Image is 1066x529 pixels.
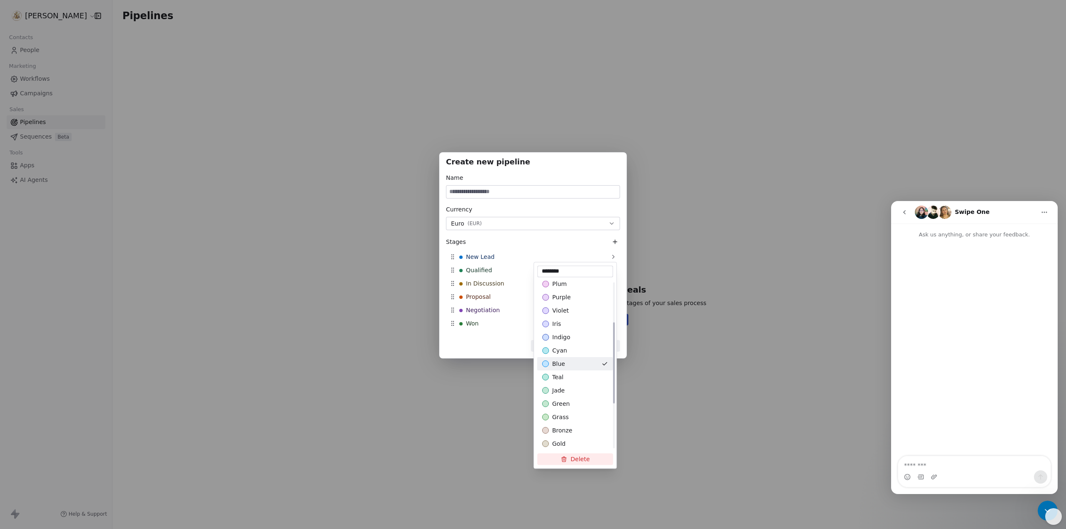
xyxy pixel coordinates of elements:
span: iris [552,320,561,328]
iframe: Intercom live chat [1038,501,1058,521]
span: teal [552,373,563,381]
span: indigo [552,333,570,341]
span: blue [552,360,565,368]
span: bronze [552,426,572,435]
span: green [552,400,570,408]
button: Delete [537,453,613,465]
span: violet [552,306,569,315]
iframe: Intercom live chat [891,201,1058,494]
span: cyan [552,346,567,355]
span: gold [552,440,565,448]
span: plum [552,280,567,288]
span: purple [552,293,570,301]
span: jade [552,386,565,395]
span: grass [552,413,569,421]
